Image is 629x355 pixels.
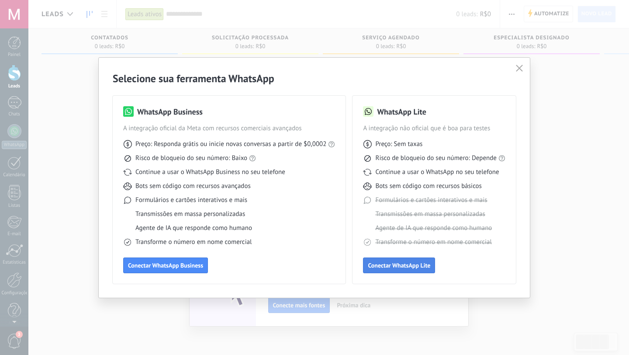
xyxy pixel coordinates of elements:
[375,224,492,233] span: Agente de IA que responde como humano
[375,168,499,177] span: Continue a usar o WhatsApp no seu telefone
[375,182,481,191] span: Bots sem código com recursos básicos
[135,140,326,149] span: Preço: Responda grátis ou inicie novas conversas a partir de $0,0002
[363,124,505,133] span: A integração não oficial que é boa para testes
[135,168,285,177] span: Continue a usar o WhatsApp Business no seu telefone
[363,258,435,273] button: Conectar WhatsApp Lite
[123,258,208,273] button: Conectar WhatsApp Business
[135,182,251,191] span: Bots sem código com recursos avançados
[377,106,426,117] h3: WhatsApp Lite
[375,154,497,163] span: Risco de bloqueio do seu número: Depende
[135,238,252,247] span: Transforme o número em nome comercial
[368,262,430,268] span: Conectar WhatsApp Lite
[375,196,487,205] span: Formulários e cartões interativos e mais
[375,238,491,247] span: Transforme o número em nome comercial
[375,210,485,219] span: Transmissões em massa personalizadas
[135,196,247,205] span: Formulários e cartões interativos e mais
[137,106,203,117] h3: WhatsApp Business
[135,210,245,219] span: Transmissões em massa personalizadas
[128,262,203,268] span: Conectar WhatsApp Business
[123,124,335,133] span: A integração oficial da Meta com recursos comerciais avançados
[135,224,252,233] span: Agente de IA que responde como humano
[113,72,516,85] h2: Selecione sua ferramenta WhatsApp
[135,154,247,163] span: Risco de bloqueio do seu número: Baixo
[375,140,422,149] span: Preço: Sem taxas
